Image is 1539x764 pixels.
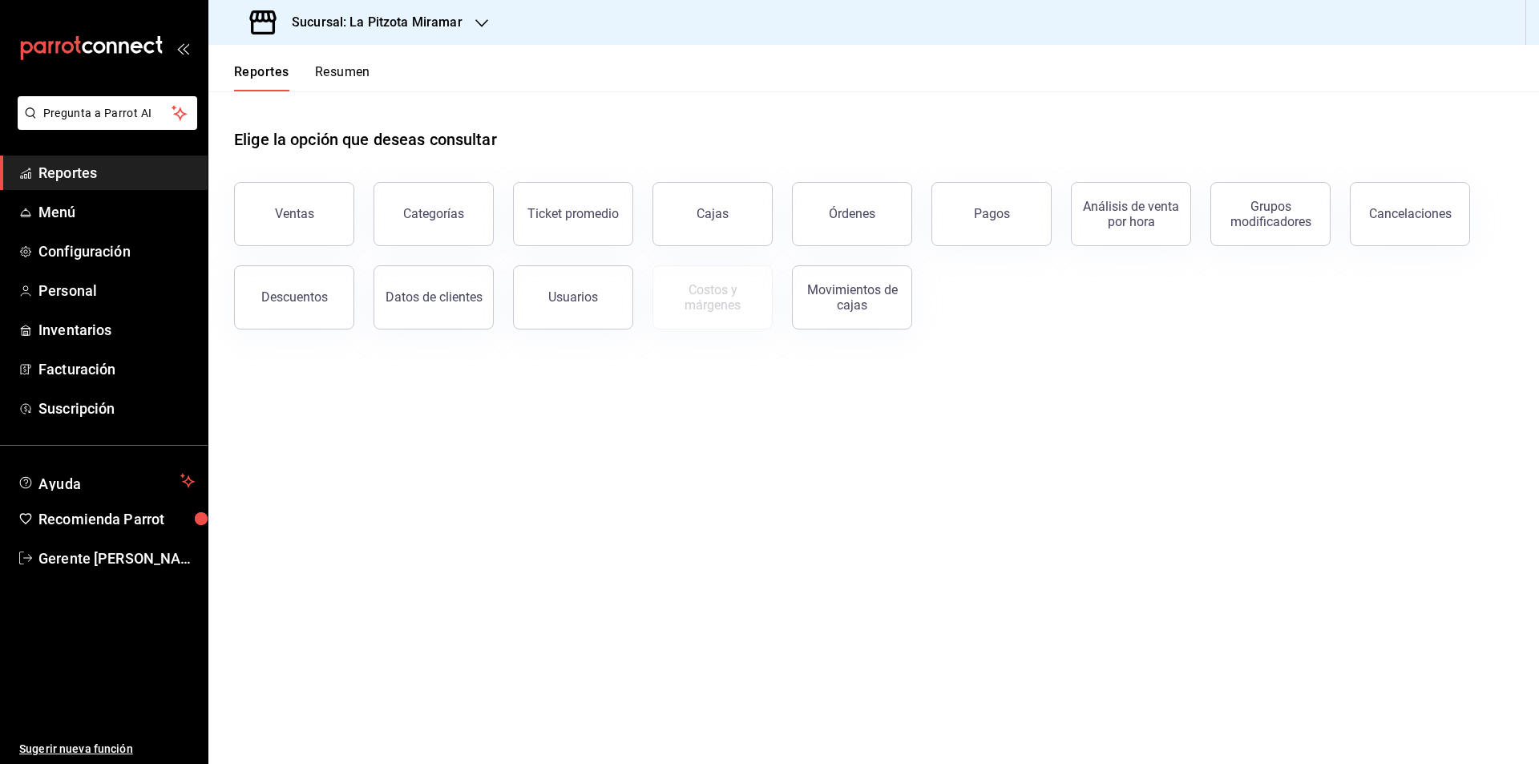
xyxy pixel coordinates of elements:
button: Análisis de venta por hora [1071,182,1191,246]
span: Facturación [38,358,195,380]
button: Usuarios [513,265,633,329]
button: Órdenes [792,182,912,246]
button: Contrata inventarios para ver este reporte [652,265,773,329]
button: Ventas [234,182,354,246]
div: Cancelaciones [1369,206,1452,221]
div: Análisis de venta por hora [1081,199,1181,229]
div: Órdenes [829,206,875,221]
span: Sugerir nueva función [19,741,195,758]
div: Categorías [403,206,464,221]
div: Cajas [697,206,729,221]
span: Suscripción [38,398,195,419]
div: Ventas [275,206,314,221]
div: Ticket promedio [527,206,619,221]
div: Costos y márgenes [663,282,762,313]
button: Movimientos de cajas [792,265,912,329]
span: Menú [38,201,195,223]
div: Movimientos de cajas [802,282,902,313]
button: Reportes [234,64,289,91]
span: Ayuda [38,471,174,491]
button: Grupos modificadores [1210,182,1331,246]
button: Pagos [931,182,1052,246]
button: Datos de clientes [374,265,494,329]
a: Pregunta a Parrot AI [11,116,197,133]
div: Descuentos [261,289,328,305]
button: Resumen [315,64,370,91]
h1: Elige la opción que deseas consultar [234,127,497,152]
button: Ticket promedio [513,182,633,246]
button: Categorías [374,182,494,246]
span: Reportes [38,162,195,184]
span: Inventarios [38,319,195,341]
span: Personal [38,280,195,301]
button: Descuentos [234,265,354,329]
button: Pregunta a Parrot AI [18,96,197,130]
div: Pagos [974,206,1010,221]
span: Gerente [PERSON_NAME] [38,548,195,569]
div: navigation tabs [234,64,370,91]
h3: Sucursal: La Pitzota Miramar [279,13,463,32]
div: Datos de clientes [386,289,483,305]
div: Grupos modificadores [1221,199,1320,229]
span: Recomienda Parrot [38,508,195,530]
div: Usuarios [548,289,598,305]
span: Configuración [38,241,195,262]
button: Cancelaciones [1350,182,1470,246]
button: open_drawer_menu [176,42,189,55]
span: Pregunta a Parrot AI [43,105,172,122]
button: Cajas [652,182,773,246]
